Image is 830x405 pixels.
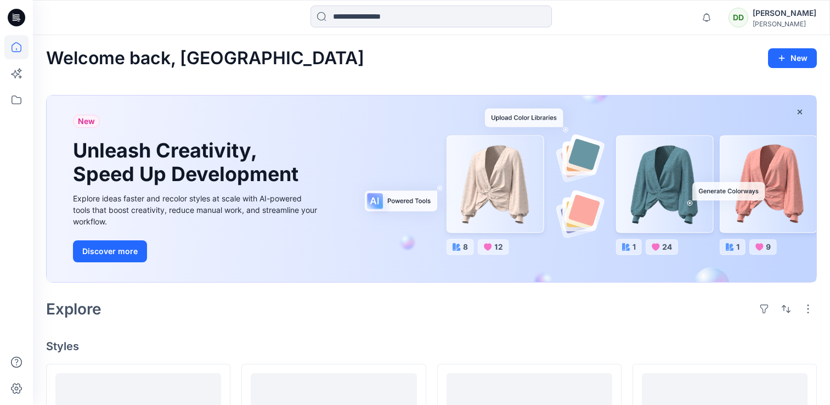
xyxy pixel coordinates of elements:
[73,193,320,227] div: Explore ideas faster and recolor styles at scale with AI-powered tools that boost creativity, red...
[46,48,364,69] h2: Welcome back, [GEOGRAPHIC_DATA]
[46,300,101,318] h2: Explore
[768,48,817,68] button: New
[73,139,303,186] h1: Unleash Creativity, Speed Up Development
[753,20,816,28] div: [PERSON_NAME]
[753,7,816,20] div: [PERSON_NAME]
[73,240,320,262] a: Discover more
[729,8,748,27] div: DD
[78,115,95,128] span: New
[73,240,147,262] button: Discover more
[46,340,817,353] h4: Styles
